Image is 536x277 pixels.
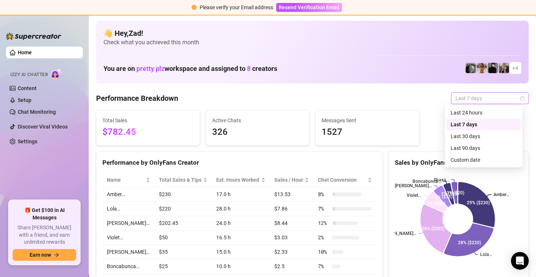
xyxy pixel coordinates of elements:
a: Discover Viral Videos [18,124,68,130]
td: 16.5 h [212,230,270,245]
text: Shaxa… [434,177,449,182]
span: Check what you achieved this month [104,38,521,47]
div: Custom date [451,156,516,164]
span: 10 % [318,248,330,256]
span: exclamation-circle [191,5,197,10]
span: 7 % [318,262,330,270]
button: Earn nowarrow-right [13,249,76,261]
span: pretty plz [136,65,164,72]
h1: You are on workspace and assigned to creators [104,65,277,73]
td: $3.03 [270,230,313,245]
td: $202.45 [155,216,212,230]
span: 🎁 Get $100 in AI Messages [13,207,76,221]
td: [PERSON_NAME]… [102,245,155,259]
div: Please verify your Email address [200,3,273,11]
span: 8 [247,65,251,72]
th: Name [102,173,155,187]
td: 15.0 h [212,245,270,259]
span: Sales / Hour [274,176,303,184]
span: 8 % [318,190,330,198]
div: Last 24 hours [451,109,516,117]
span: Total Sales [102,116,194,124]
div: Last 24 hours [446,107,521,119]
img: Amber [465,63,476,73]
span: $782.45 [102,125,194,139]
div: Last 7 days [451,120,516,129]
span: 7 % [318,205,330,213]
span: calendar [520,96,525,100]
span: Earn now [30,252,51,258]
div: Est. Hours Worked [216,176,259,184]
span: Izzy AI Chatter [10,71,48,78]
span: Total Sales & Tips [159,176,202,184]
text: [PERSON_NAME]… [379,231,416,236]
text: [PERSON_NAME]… [394,183,431,188]
td: $50 [155,230,212,245]
a: Home [18,49,32,55]
td: $7.86 [270,202,313,216]
div: Last 90 days [446,142,521,154]
td: $8.44 [270,216,313,230]
span: arrow-right [54,252,59,257]
span: Active Chats [212,116,303,124]
th: Sales / Hour [270,173,313,187]
span: + 4 [512,64,518,72]
td: 28.0 h [212,202,270,216]
td: Boncabunca… [102,259,155,274]
span: 326 [212,125,303,139]
td: 17.0 h [212,187,270,202]
td: Violet… [102,230,155,245]
td: $220 [155,202,212,216]
img: AI Chatter [51,68,62,79]
div: Last 30 days [451,132,516,140]
span: Share [PERSON_NAME] with a friend, and earn unlimited rewards [13,224,76,246]
td: $230 [155,187,212,202]
span: 1527 [322,125,413,139]
text: Boncabunca… [413,179,441,184]
td: Lola… [102,202,155,216]
div: Performance by OnlyFans Creator [102,158,376,168]
text: Amber… [493,192,509,197]
div: Open Intercom Messenger [511,252,529,270]
span: Name [107,176,144,184]
td: $2.5 [270,259,313,274]
th: Total Sales & Tips [155,173,212,187]
td: 24.0 h [212,216,270,230]
img: Amber [476,63,487,73]
a: Settings [18,138,37,144]
a: Content [18,85,37,91]
div: Last 7 days [446,119,521,130]
td: 10.0 h [212,259,270,274]
span: Resend Verification Email [279,4,339,10]
img: logo-BBDzfeDw.svg [6,33,61,40]
h4: 👋 Hey, Zad ! [104,28,521,38]
text: Lola… [480,252,492,257]
td: $13.53 [270,187,313,202]
text: Violet… [407,193,421,198]
td: [PERSON_NAME]… [102,216,155,230]
div: Last 90 days [451,144,516,152]
img: Camille [488,63,498,73]
span: Messages Sent [322,116,413,124]
button: Resend Verification Email [276,3,342,12]
td: $25 [155,259,212,274]
span: 12 % [318,219,330,227]
a: Chat Monitoring [18,109,56,115]
td: Amber… [102,187,155,202]
img: Violet [499,63,509,73]
td: $35 [155,245,212,259]
div: Sales by OnlyFans Creator [395,158,522,168]
a: Setup [18,97,31,103]
th: Chat Conversion [313,173,376,187]
h4: Performance Breakdown [96,93,178,103]
div: Custom date [446,154,521,166]
span: Last 7 days [455,93,524,104]
td: $2.33 [270,245,313,259]
div: Last 30 days [446,130,521,142]
span: 2 % [318,233,330,242]
span: Chat Conversion [318,176,366,184]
